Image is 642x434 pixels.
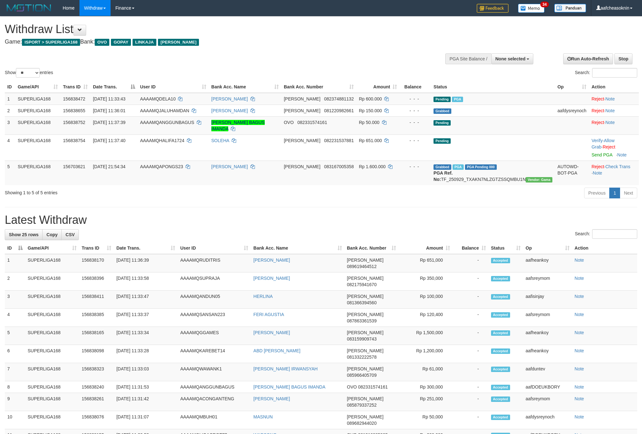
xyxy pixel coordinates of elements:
[523,411,572,429] td: aafdysreynoch
[359,96,382,101] span: Rp 600.000
[491,276,510,281] span: Accepted
[591,138,614,149] span: ·
[15,93,61,105] td: SUPERLIGA168
[575,276,584,281] a: Note
[575,294,584,299] a: Note
[253,330,290,335] a: [PERSON_NAME]
[453,309,488,327] td: -
[25,254,79,272] td: SUPERLIGA168
[491,396,510,402] span: Accepted
[491,294,510,300] span: Accepted
[114,393,178,411] td: [DATE] 11:31:42
[347,312,384,317] span: [PERSON_NAME]
[575,258,584,263] a: Note
[359,164,386,169] span: Rp 1.600.000
[399,291,453,309] td: Rp 100,000
[25,309,79,327] td: SUPERLIGA168
[178,393,251,411] td: AAAAMQACONGANTENG
[453,254,488,272] td: -
[431,161,555,185] td: TF_250929_TXAKN7NLZGTZSSQMBU1N
[400,81,431,93] th: Balance
[347,373,377,378] span: Copy 085966405709 to clipboard
[211,164,248,169] a: [PERSON_NAME]
[402,137,428,144] div: - - -
[158,39,199,46] span: [PERSON_NAME]
[399,381,453,393] td: Rp 300,000
[297,120,327,125] span: Copy 082331574161 to clipboard
[491,330,510,336] span: Accepted
[347,276,384,281] span: [PERSON_NAME]
[453,393,488,411] td: -
[359,138,382,143] span: Rp 651.000
[347,366,384,371] span: [PERSON_NAME]
[609,188,620,198] a: 1
[491,367,510,372] span: Accepted
[25,327,79,345] td: SUPERLIGA168
[399,309,453,327] td: Rp 120,400
[591,120,604,125] a: Reject
[347,294,384,299] span: [PERSON_NAME]
[15,134,61,161] td: SUPERLIGA168
[5,105,15,116] td: 2
[178,411,251,429] td: AAAAMQMBUH01
[114,381,178,393] td: [DATE] 11:31:53
[358,384,388,389] span: Copy 082331574161 to clipboard
[434,108,451,114] span: Grabbed
[591,138,614,149] a: Allow Grab
[453,164,464,170] span: Marked by aafchhiseyha
[5,93,15,105] td: 1
[491,348,510,354] span: Accepted
[347,348,384,353] span: [PERSON_NAME]
[477,4,509,13] img: Feedback.jpg
[324,96,354,101] span: Copy 082374881132 to clipboard
[253,348,300,353] a: ABD [PERSON_NAME]
[140,164,183,169] span: AAAAMQAPONGS23
[15,161,61,185] td: SUPERLIGA168
[523,381,572,393] td: aafDOEUKBORY
[465,164,497,170] span: PGA Pending
[605,120,615,125] a: Note
[575,396,584,401] a: Note
[589,116,639,134] td: ·
[93,120,125,125] span: [DATE] 11:37:39
[563,53,613,64] a: Run Auto-Refresh
[555,161,589,185] td: AUTOWD-BOT-PGA
[584,188,610,198] a: Previous
[140,108,189,113] span: AAAAMQJALUHAMDAN
[453,272,488,291] td: -
[15,105,61,116] td: SUPERLIGA168
[347,330,384,335] span: [PERSON_NAME]
[434,170,453,182] b: PGA Ref. No:
[589,134,639,161] td: · ·
[523,327,572,345] td: aafheankoy
[445,53,491,64] div: PGA Site Balance /
[178,254,251,272] td: AAAAMQRUDITRIS
[453,381,488,393] td: -
[178,363,251,381] td: AAAAMQWAWANK1
[518,4,545,13] img: Button%20Memo.svg
[399,242,453,254] th: Amount: activate to sort column ascending
[589,81,639,93] th: Action
[399,345,453,363] td: Rp 1,200,000
[5,327,25,345] td: 5
[434,138,451,144] span: Pending
[253,396,290,401] a: [PERSON_NAME]
[324,138,354,143] span: Copy 082231537881 to clipboard
[284,96,320,101] span: [PERSON_NAME]
[93,138,125,143] span: [DATE] 11:37:40
[575,330,584,335] a: Note
[93,96,125,101] span: [DATE] 11:33:43
[209,81,281,93] th: Bank Acc. Name: activate to sort column ascending
[25,381,79,393] td: SUPERLIGA168
[90,81,137,93] th: Date Trans.: activate to sort column descending
[359,108,382,113] span: Rp 150.000
[555,105,589,116] td: aafdysreynoch
[178,309,251,327] td: AAAAMQSANSAN223
[114,363,178,381] td: [DATE] 11:33:03
[324,108,354,113] span: Copy 081220982661 to clipboard
[434,120,451,126] span: Pending
[25,291,79,309] td: SUPERLIGA168
[5,363,25,381] td: 7
[251,242,344,254] th: Bank Acc. Name: activate to sort column ascending
[79,381,114,393] td: 156838240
